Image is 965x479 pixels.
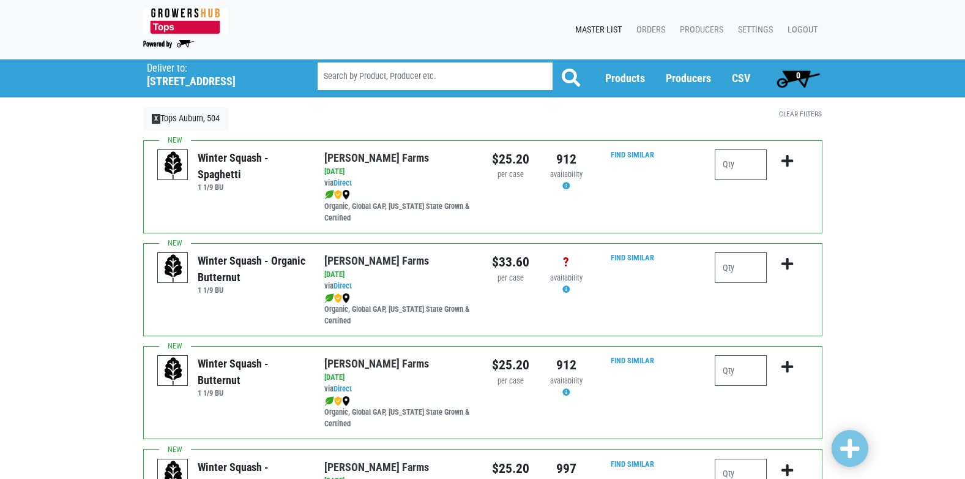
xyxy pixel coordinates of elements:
[333,281,352,290] a: Direct
[611,150,654,159] a: Find Similar
[324,189,473,224] div: Organic, Global GAP, [US_STATE] State Grown & Certified
[324,178,473,189] div: via
[492,273,529,284] div: per case
[324,372,473,383] div: [DATE]
[152,114,161,124] span: X
[779,110,822,118] a: Clear Filters
[324,292,473,327] div: Organic, Global GAP, [US_STATE] State Grown & Certified
[492,149,529,169] div: $25.20
[550,376,583,385] span: availability
[143,8,228,34] img: 279edf242af8f9d49a69d9d2afa010fb.png
[147,59,296,88] span: Tops Auburn, 504 (352 W Genesee St Rd, Auburn, NY 13021, USA)
[324,281,473,292] div: via
[732,72,750,85] a: CSV
[771,66,825,91] a: 0
[611,356,654,365] a: Find Similar
[198,149,306,183] div: Winter Squash - Spaghetti
[334,396,342,406] img: safety-e55c860ca8c00a9c171001a62a92dabd.png
[670,18,728,42] a: Producers
[198,252,306,285] div: Winter Squash - Organic Butternut
[324,151,429,164] a: [PERSON_NAME] Farms
[550,170,583,179] span: availability
[550,273,583,282] span: availability
[147,75,286,88] h5: [STREET_ADDRESS]
[324,190,334,200] img: leaf-e5c59151409436ccce96b2ca1b28e03c.png
[198,183,306,192] h6: 1 1/9 BU
[715,149,767,180] input: Qty
[548,459,585,478] div: 997
[548,149,585,169] div: 912
[548,252,585,272] div: ?
[492,355,529,375] div: $25.20
[324,357,429,370] a: [PERSON_NAME] Farms
[324,166,473,178] div: [DATE]
[778,18,822,42] a: Logout
[143,107,229,130] a: XTops Auburn, 504
[334,293,342,303] img: safety-e55c860ca8c00a9c171001a62a92dabd.png
[627,18,670,42] a: Orders
[158,150,188,181] img: placeholder-variety-43d6402dacf2d531de610a020419775a.svg
[147,62,286,75] p: Deliver to:
[611,459,654,469] a: Find Similar
[158,253,188,284] img: placeholder-variety-43d6402dacf2d531de610a020419775a.svg
[198,285,306,295] h6: 1 1/9 BU
[324,254,429,267] a: [PERSON_NAME] Farms
[611,253,654,262] a: Find Similar
[198,388,306,398] h6: 1 1/9 BU
[333,178,352,187] a: Direct
[492,459,529,478] div: $25.20
[143,40,194,48] img: Powered by Big Wheelbarrow
[565,18,627,42] a: Master List
[318,62,553,90] input: Search by Product, Producer etc.
[333,384,352,393] a: Direct
[324,383,473,395] div: via
[198,355,306,388] div: Winter Squash - Butternut
[492,375,529,387] div: per case
[324,395,473,430] div: Organic, Global GAP, [US_STATE] State Grown & Certified
[492,169,529,181] div: per case
[548,355,585,375] div: 912
[605,72,645,85] a: Products
[666,72,711,85] a: Producers
[324,269,473,281] div: [DATE]
[324,461,429,473] a: [PERSON_NAME] Farms
[158,356,188,387] img: placeholder-variety-43d6402dacf2d531de610a020419775a.svg
[334,190,342,200] img: safety-e55c860ca8c00a9c171001a62a92dabd.png
[728,18,778,42] a: Settings
[492,252,529,272] div: $33.60
[342,190,350,200] img: map_marker-0e94453035b3232a4d21701695807de9.png
[324,293,334,303] img: leaf-e5c59151409436ccce96b2ca1b28e03c.png
[715,252,767,283] input: Qty
[342,396,350,406] img: map_marker-0e94453035b3232a4d21701695807de9.png
[342,293,350,303] img: map_marker-0e94453035b3232a4d21701695807de9.png
[715,355,767,386] input: Qty
[796,70,800,80] span: 0
[324,396,334,406] img: leaf-e5c59151409436ccce96b2ca1b28e03c.png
